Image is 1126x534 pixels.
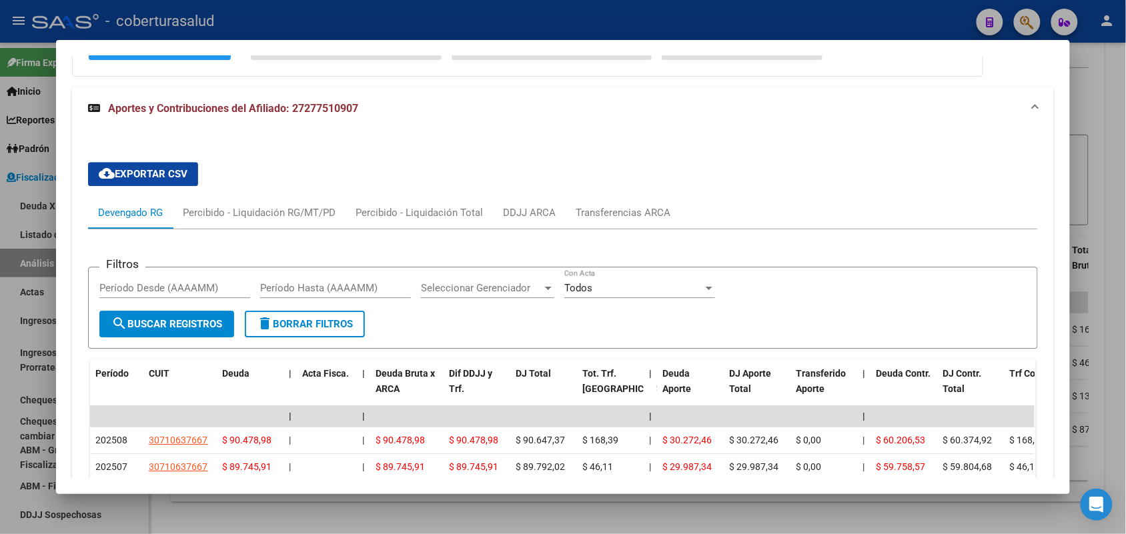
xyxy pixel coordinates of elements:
span: $ 90.478,98 [376,435,425,445]
span: $ 168,39 [1009,435,1045,445]
h3: Filtros [99,257,145,271]
div: Open Intercom Messenger [1081,489,1113,521]
datatable-header-cell: Trf Contr. [1004,359,1071,418]
datatable-header-cell: Dif DDJJ y Trf. [444,359,510,418]
span: 202507 [95,461,127,472]
span: Transferido Aporte [796,368,846,394]
span: Dif DDJJ y Trf. [449,368,492,394]
span: | [649,368,652,379]
span: 30710637667 [149,461,207,472]
span: | [649,435,651,445]
span: Período [95,368,129,379]
span: 30710637667 [149,435,207,445]
span: | [362,461,364,472]
datatable-header-cell: Deuda Aporte [657,359,724,418]
button: Exportar CSV [88,162,198,186]
datatable-header-cell: DJ Total [510,359,577,418]
span: $ 89.792,02 [516,461,565,472]
span: | [649,411,652,421]
span: $ 90.478,98 [449,435,498,445]
span: $ 30.272,46 [729,435,778,445]
datatable-header-cell: DJ Aporte Total [724,359,790,418]
mat-icon: search [111,315,127,331]
span: Buscar Registros [111,318,222,330]
button: Borrar Filtros [245,311,365,337]
datatable-header-cell: Período [90,359,143,418]
span: $ 0,00 [796,461,821,472]
span: 202508 [95,435,127,445]
span: DJ Contr. Total [943,368,981,394]
span: Borrar Filtros [257,318,353,330]
datatable-header-cell: CUIT [143,359,217,418]
mat-icon: cloud_download [99,165,115,181]
span: $ 168,39 [582,435,618,445]
span: | [362,435,364,445]
span: $ 29.987,34 [662,461,712,472]
span: $ 89.745,91 [222,461,271,472]
div: DDJJ ARCA [503,205,556,220]
span: | [863,411,865,421]
datatable-header-cell: | [644,359,657,418]
span: | [289,435,291,445]
span: Seleccionar Gerenciador [421,282,542,294]
span: Deuda [222,368,249,379]
datatable-header-cell: DJ Contr. Total [937,359,1004,418]
span: Deuda Contr. [876,368,931,379]
span: | [863,368,865,379]
span: DJ Total [516,368,551,379]
span: $ 0,00 [796,435,821,445]
datatable-header-cell: Deuda Bruta x ARCA [370,359,444,418]
span: Aportes y Contribuciones del Afiliado: 27277510907 [108,102,358,115]
span: $ 59.804,68 [943,461,992,472]
span: $ 29.987,34 [729,461,778,472]
span: | [649,461,651,472]
span: | [362,368,365,379]
div: Percibido - Liquidación RG/MT/PD [183,205,336,220]
span: | [289,461,291,472]
span: | [863,461,865,472]
datatable-header-cell: | [284,359,297,418]
span: $ 46,11 [1009,461,1040,472]
span: Tot. Trf. [GEOGRAPHIC_DATA] [582,368,673,394]
div: Percibido - Liquidación Total [356,205,483,220]
span: Deuda Bruta x ARCA [376,368,435,394]
datatable-header-cell: Deuda Contr. [871,359,937,418]
span: Trf Contr. [1009,368,1049,379]
span: $ 60.206,53 [876,435,925,445]
div: Devengado RG [98,205,163,220]
span: | [863,435,865,445]
mat-icon: delete [257,315,273,331]
span: $ 89.745,91 [449,461,498,472]
span: Deuda Aporte [662,368,691,394]
span: | [289,411,292,421]
span: Todos [564,282,592,294]
button: Buscar Registros [99,311,234,337]
datatable-header-cell: Transferido Aporte [790,359,857,418]
datatable-header-cell: | [857,359,871,418]
mat-expansion-panel-header: Aportes y Contribuciones del Afiliado: 27277510907 [72,87,1053,130]
span: $ 46,11 [582,461,613,472]
span: Acta Fisca. [302,368,349,379]
span: Exportar CSV [99,168,187,180]
datatable-header-cell: Acta Fisca. [297,359,357,418]
datatable-header-cell: Tot. Trf. Bruto [577,359,644,418]
span: $ 60.374,92 [943,435,992,445]
span: | [362,411,365,421]
span: $ 30.272,46 [662,435,712,445]
div: Transferencias ARCA [576,205,670,220]
span: DJ Aporte Total [729,368,771,394]
span: $ 90.647,37 [516,435,565,445]
span: CUIT [149,368,169,379]
span: | [289,368,292,379]
datatable-header-cell: Deuda [217,359,284,418]
span: $ 59.758,57 [876,461,925,472]
span: $ 89.745,91 [376,461,425,472]
span: $ 90.478,98 [222,435,271,445]
datatable-header-cell: | [357,359,370,418]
